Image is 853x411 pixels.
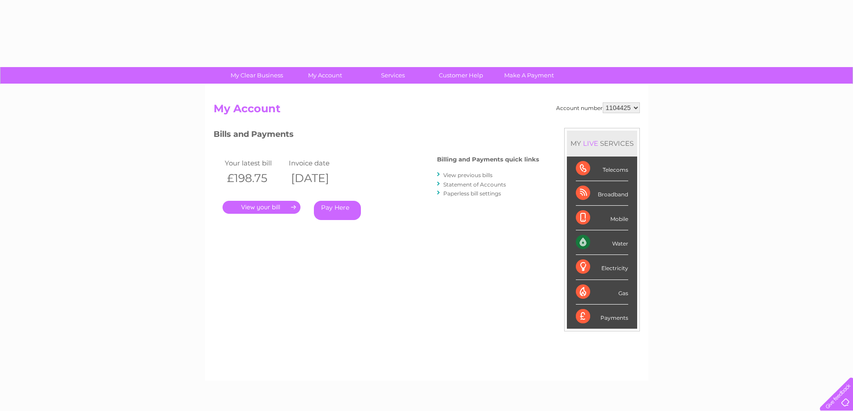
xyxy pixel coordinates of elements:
td: Your latest bill [223,157,287,169]
h3: Bills and Payments [214,128,539,144]
div: Water [576,230,628,255]
h2: My Account [214,102,640,119]
a: Services [356,67,430,84]
a: . [223,201,300,214]
th: £198.75 [223,169,287,187]
a: Customer Help [424,67,498,84]
a: My Clear Business [220,67,294,84]
div: Mobile [576,206,628,230]
div: Electricity [576,255,628,280]
a: My Account [288,67,362,84]
div: Payments [576,305,628,329]
div: Gas [576,280,628,305]
div: Broadband [576,181,628,206]
div: LIVE [581,139,600,148]
td: Invoice date [287,157,351,169]
a: View previous bills [443,172,493,178]
div: Telecoms [576,157,628,181]
div: Account number [556,102,640,113]
a: Make A Payment [492,67,566,84]
a: Pay Here [314,201,361,220]
a: Paperless bill settings [443,190,501,197]
a: Statement of Accounts [443,181,506,188]
h4: Billing and Payments quick links [437,156,539,163]
div: MY SERVICES [567,131,637,156]
th: [DATE] [287,169,351,187]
